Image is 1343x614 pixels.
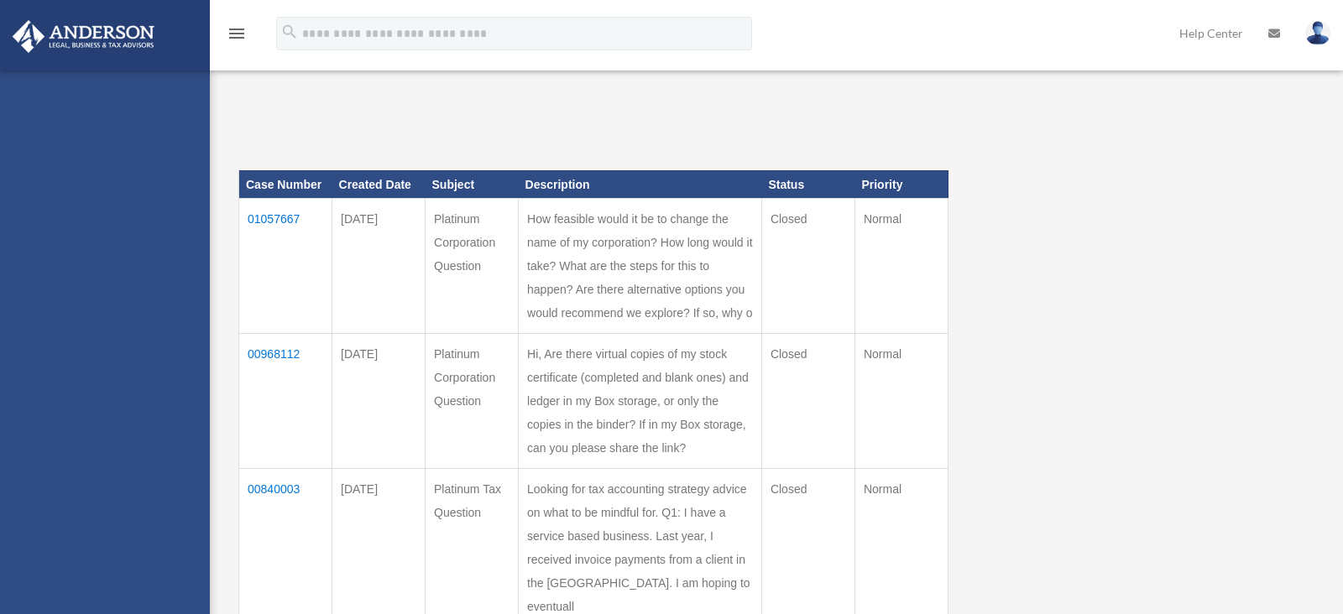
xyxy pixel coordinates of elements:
td: Platinum Corporation Question [426,334,519,469]
th: Case Number [239,170,332,199]
i: menu [227,23,247,44]
th: Priority [854,170,948,199]
td: Normal [854,334,948,469]
td: [DATE] [332,199,426,334]
i: search [280,23,299,41]
img: Anderson Advisors Platinum Portal [8,20,159,53]
th: Created Date [332,170,426,199]
td: [DATE] [332,334,426,469]
th: Subject [426,170,519,199]
td: Closed [761,334,854,469]
td: 00968112 [239,334,332,469]
th: Status [761,170,854,199]
th: Description [519,170,762,199]
td: Platinum Corporation Question [426,199,519,334]
img: User Pic [1305,21,1330,45]
td: Closed [761,199,854,334]
td: 01057667 [239,199,332,334]
a: menu [227,29,247,44]
td: How feasible would it be to change the name of my corporation? How long would it take? What are t... [519,199,762,334]
td: Normal [854,199,948,334]
td: Hi, Are there virtual copies of my stock certificate (completed and blank ones) and ledger in my ... [519,334,762,469]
